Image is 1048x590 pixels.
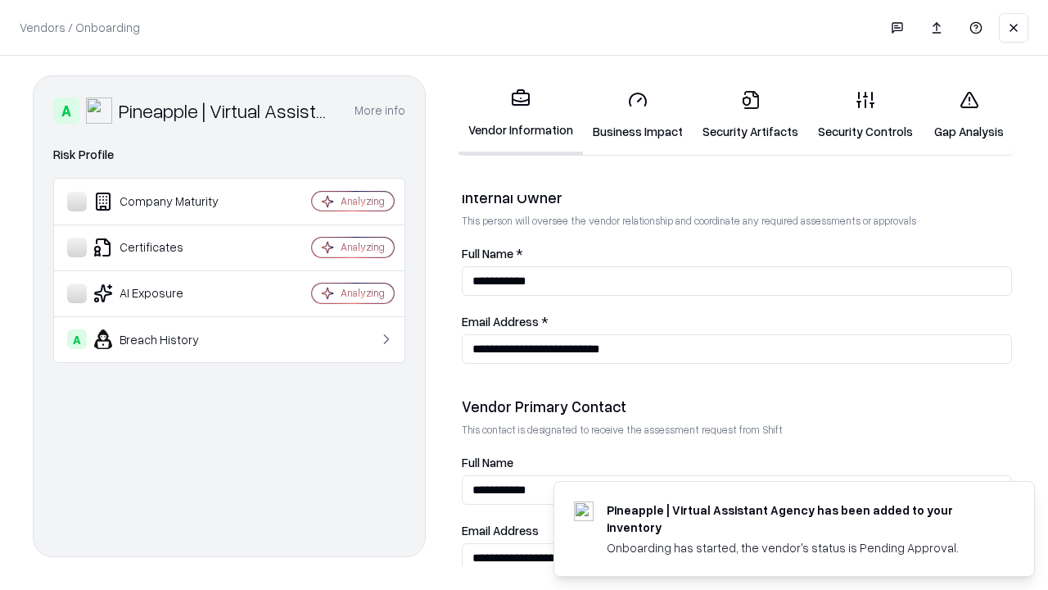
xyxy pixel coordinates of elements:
img: Pineapple | Virtual Assistant Agency [86,98,112,124]
div: Company Maturity [67,192,263,211]
p: This person will oversee the vendor relationship and coordinate any required assessments or appro... [462,214,1012,228]
a: Gap Analysis [923,77,1015,153]
div: Analyzing [341,240,385,254]
a: Business Impact [583,77,693,153]
div: A [53,98,79,124]
div: A [67,329,87,349]
p: This contact is designated to receive the assessment request from Shift [462,423,1012,437]
p: Vendors / Onboarding [20,19,140,36]
label: Full Name [462,456,1012,469]
div: AI Exposure [67,284,263,303]
div: Pineapple | Virtual Assistant Agency has been added to your inventory [607,501,995,536]
div: Vendor Primary Contact [462,397,1012,416]
label: Email Address * [462,315,1012,328]
div: Onboarding has started, the vendor's status is Pending Approval. [607,539,995,556]
div: Pineapple | Virtual Assistant Agency [119,98,335,124]
label: Full Name * [462,247,1012,260]
div: Internal Owner [462,188,1012,207]
a: Security Controls [808,77,923,153]
button: More info [355,96,405,125]
div: Breach History [67,329,263,349]
div: Analyzing [341,194,385,208]
div: Analyzing [341,286,385,300]
img: trypineapple.com [574,501,594,521]
label: Email Address [462,524,1012,537]
a: Security Artifacts [693,77,808,153]
div: Certificates [67,238,263,257]
a: Vendor Information [458,75,583,155]
div: Risk Profile [53,145,405,165]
